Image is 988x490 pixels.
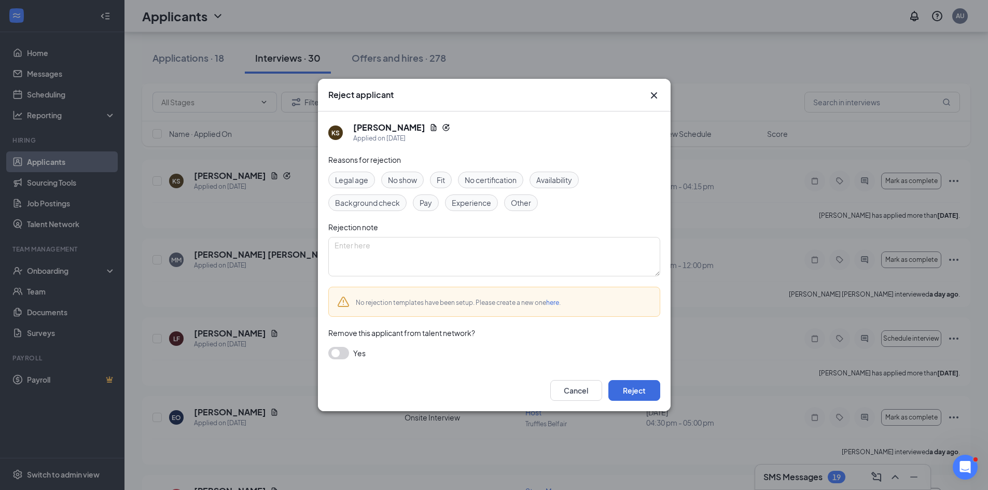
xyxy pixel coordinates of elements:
[328,155,401,164] span: Reasons for rejection
[608,380,660,401] button: Reject
[442,123,450,132] svg: Reapply
[648,89,660,102] button: Close
[331,129,340,137] div: KS
[452,197,491,208] span: Experience
[328,328,475,338] span: Remove this applicant from talent network?
[353,122,425,133] h5: [PERSON_NAME]
[353,347,366,359] span: Yes
[536,174,572,186] span: Availability
[546,299,559,306] a: here
[335,197,400,208] span: Background check
[437,174,445,186] span: Fit
[328,89,394,101] h3: Reject applicant
[648,89,660,102] svg: Cross
[429,123,438,132] svg: Document
[420,197,432,208] span: Pay
[511,197,531,208] span: Other
[356,299,561,306] span: No rejection templates have been setup. Please create a new one .
[337,296,350,308] svg: Warning
[953,455,978,480] iframe: Intercom live chat
[335,174,368,186] span: Legal age
[328,222,378,232] span: Rejection note
[465,174,517,186] span: No certification
[550,380,602,401] button: Cancel
[353,133,450,144] div: Applied on [DATE]
[388,174,417,186] span: No show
